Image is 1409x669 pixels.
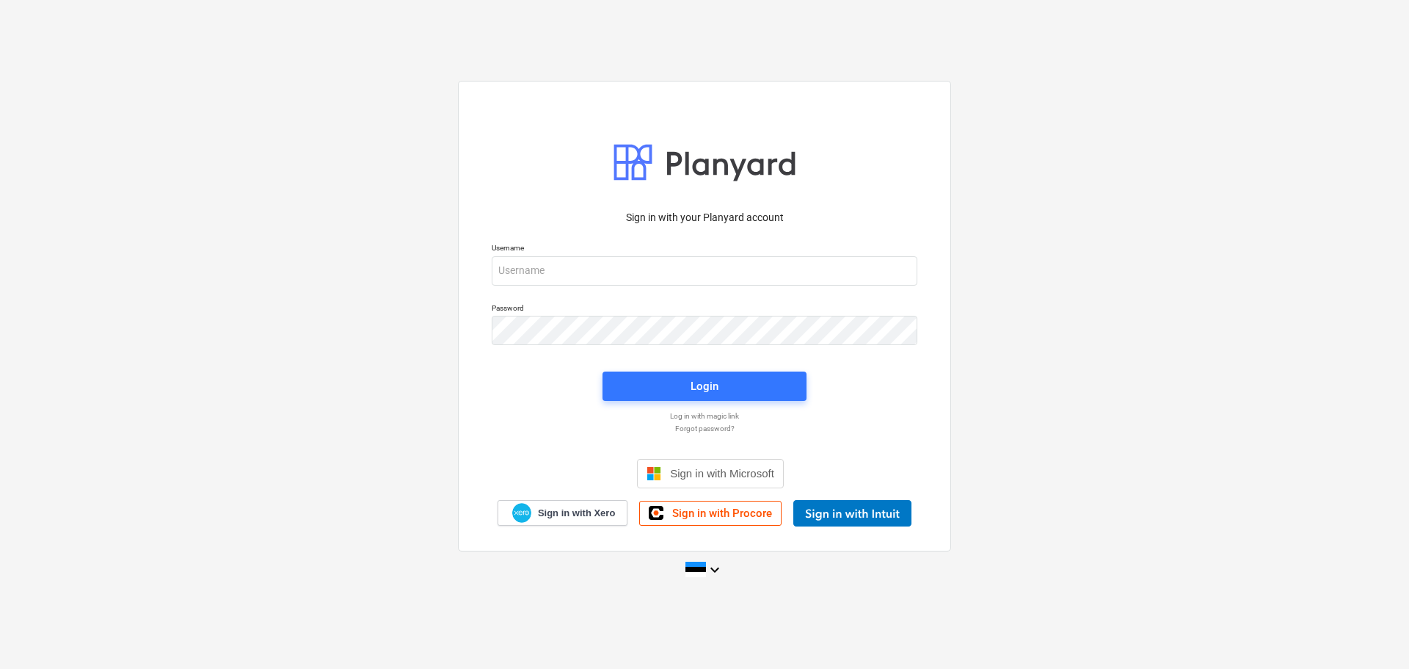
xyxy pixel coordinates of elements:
span: Sign in with Xero [538,507,615,520]
a: Forgot password? [484,424,925,433]
span: Sign in with Microsoft [670,467,774,480]
a: Sign in with Procore [639,501,782,526]
button: Login [602,372,807,401]
span: Sign in with Procore [672,507,772,520]
div: Login [691,377,718,396]
p: Sign in with your Planyard account [492,210,917,225]
img: Microsoft logo [647,466,661,481]
p: Username [492,243,917,256]
input: Username [492,256,917,286]
i: keyboard_arrow_down [706,561,724,579]
a: Sign in with Xero [498,500,628,526]
img: Xero logo [512,503,531,523]
a: Log in with magic link [484,411,925,421]
p: Password [492,303,917,316]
